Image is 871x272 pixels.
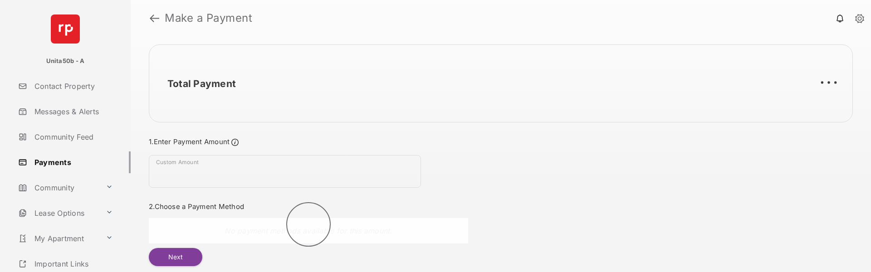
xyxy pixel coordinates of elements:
[165,13,252,24] strong: Make a Payment
[46,57,85,66] p: Unita50b - A
[149,202,468,211] h3: 2. Choose a Payment Method
[15,151,131,173] a: Payments
[15,126,131,148] a: Community Feed
[15,75,131,97] a: Contact Property
[15,101,131,122] a: Messages & Alerts
[15,228,102,249] a: My Apartment
[15,202,102,224] a: Lease Options
[51,15,80,44] img: svg+xml;base64,PHN2ZyB4bWxucz0iaHR0cDovL3d3dy53My5vcmcvMjAwMC9zdmciIHdpZHRoPSI2NCIgaGVpZ2h0PSI2NC...
[149,137,468,148] h3: 1. Enter Payment Amount
[167,78,236,89] h2: Total Payment
[149,248,202,266] button: Next
[15,177,102,199] a: Community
